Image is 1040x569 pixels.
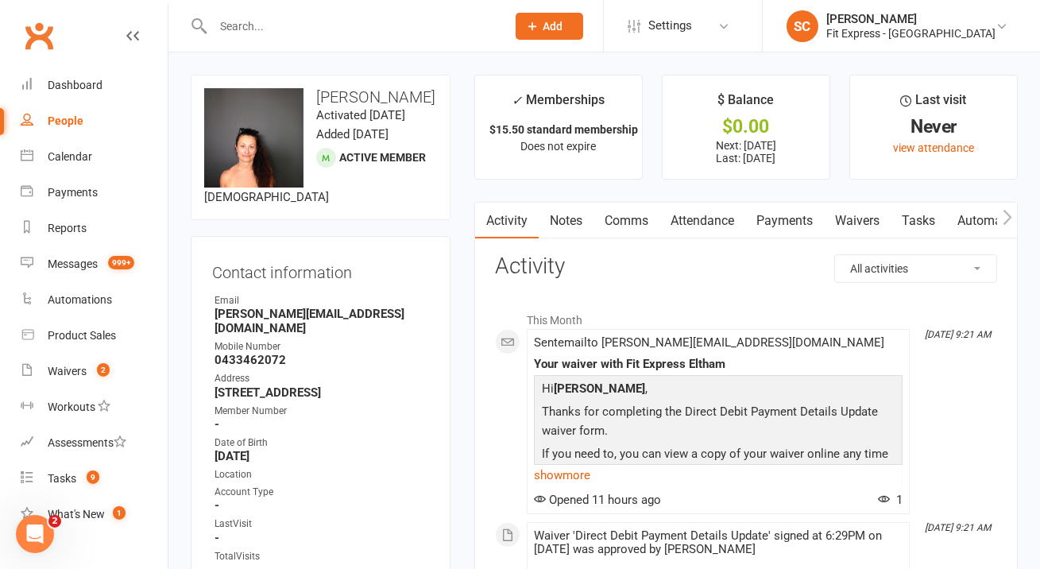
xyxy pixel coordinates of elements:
a: Dashboard [21,68,168,103]
h3: Activity [495,254,997,279]
div: LastVisit [215,517,429,532]
div: What's New [48,508,105,521]
i: ✓ [512,93,523,108]
strong: [PERSON_NAME][EMAIL_ADDRESS][DOMAIN_NAME] [215,307,429,335]
i: [DATE] 9:21 AM [925,329,991,340]
div: $ Balance [718,90,775,118]
div: Workouts [48,401,95,413]
span: Active member [339,151,426,164]
strong: 0433462072 [215,353,429,367]
div: Account Type [215,485,429,500]
a: Payments [745,203,824,239]
strong: [PERSON_NAME] [554,381,645,396]
a: Tasks 9 [21,461,168,497]
div: TotalVisits [215,549,429,564]
h3: Contact information [212,257,429,281]
span: 9 [87,470,99,484]
a: Comms [593,203,659,239]
strong: [DATE] [215,449,429,463]
div: Payments [48,186,98,199]
span: 1 [878,493,903,507]
a: Product Sales [21,318,168,354]
a: Automations [21,282,168,318]
span: Does not expire [521,140,597,153]
div: Date of Birth [215,435,429,451]
a: Assessments [21,425,168,461]
span: 1 [113,506,126,520]
span: Sent email to [PERSON_NAME][EMAIL_ADDRESS][DOMAIN_NAME] [534,335,884,350]
div: [PERSON_NAME] [826,12,996,26]
a: Payments [21,175,168,211]
img: image1580447741.png [204,88,303,221]
a: People [21,103,168,139]
div: Product Sales [48,329,116,342]
div: People [48,114,83,127]
div: Member Number [215,404,429,419]
a: Attendance [659,203,745,239]
a: Activity [475,203,539,239]
p: Thanks for completing the Direct Debit Payment Details Update waiver form. [538,402,899,444]
div: SC [787,10,818,42]
span: 2 [97,363,110,377]
span: 2 [48,515,61,528]
h3: [PERSON_NAME] [204,88,437,106]
div: Fit Express - [GEOGRAPHIC_DATA] [826,26,996,41]
p: Next: [DATE] Last: [DATE] [677,139,815,165]
div: Automations [48,293,112,306]
p: Hi , [538,379,899,402]
div: Never [864,118,1003,135]
div: Mobile Number [215,339,429,354]
div: Reports [48,222,87,234]
a: Notes [539,203,593,239]
strong: [STREET_ADDRESS] [215,385,429,400]
a: Waivers 2 [21,354,168,389]
div: Your waiver with Fit Express Eltham [534,358,903,371]
div: Dashboard [48,79,102,91]
span: Add [543,20,563,33]
div: $0.00 [677,118,815,135]
a: What's New1 [21,497,168,532]
a: show more [534,464,903,486]
a: Calendar [21,139,168,175]
i: [DATE] 9:21 AM [925,522,991,533]
span: Opened 11 hours ago [534,493,661,507]
a: Reports [21,211,168,246]
a: view attendance [893,141,974,154]
a: Workouts [21,389,168,425]
a: Messages 999+ [21,246,168,282]
input: Search... [208,15,495,37]
div: Assessments [48,436,126,449]
div: Location [215,467,429,482]
strong: - [215,417,429,432]
p: If you need to, you can view a copy of your waiver online any time using the link below: [538,444,899,486]
div: Memberships [512,90,605,119]
div: Last visit [900,90,966,118]
div: Calendar [48,150,92,163]
span: [DEMOGRAPHIC_DATA] [204,190,329,204]
a: Tasks [891,203,946,239]
time: Added [DATE] [316,127,389,141]
li: This Month [495,304,997,329]
span: Settings [648,8,692,44]
span: 999+ [108,256,134,269]
div: Waiver 'Direct Debit Payment Details Update' signed at 6:29PM on [DATE] was approved by [PERSON_N... [534,529,903,556]
div: Waivers [48,365,87,377]
strong: $15.50 standard membership [489,123,638,136]
div: Tasks [48,472,76,485]
strong: - [215,498,429,513]
button: Add [516,13,583,40]
iframe: Intercom live chat [16,515,54,553]
a: Waivers [824,203,891,239]
div: Email [215,293,429,308]
time: Activated [DATE] [316,108,405,122]
div: Messages [48,257,98,270]
a: Clubworx [19,16,59,56]
div: Address [215,371,429,386]
strong: - [215,531,429,545]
